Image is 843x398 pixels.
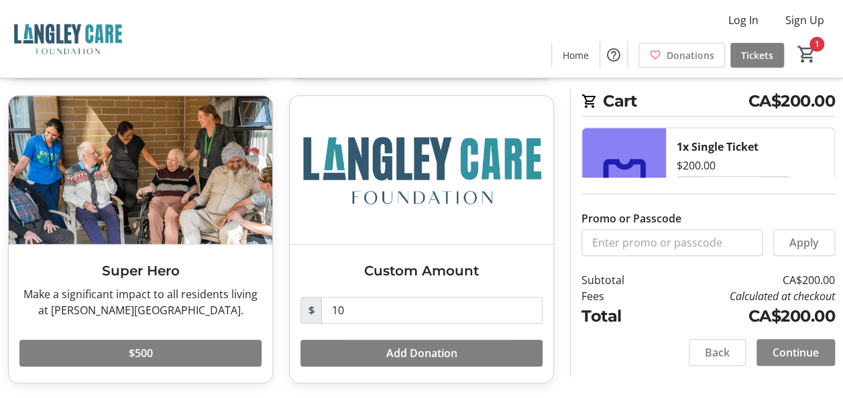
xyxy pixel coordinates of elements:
img: Langley Care Foundation 's Logo [8,5,127,72]
button: Increment by one [763,177,789,202]
label: Promo or Passcode [581,210,681,226]
button: Help [600,42,627,68]
td: CA$200.00 [655,304,835,328]
td: Fees [581,288,655,304]
a: Donations [638,43,725,68]
button: Continue [756,339,835,366]
button: Decrement by one [677,177,703,202]
button: Back [689,339,746,366]
a: Home [552,43,600,68]
button: Sign Up [775,9,835,31]
input: Single Ticket Quantity [703,176,763,203]
img: Super Hero [9,96,272,244]
td: Total [581,304,655,328]
button: Add Donation [300,340,543,367]
div: 1x Single Ticket [677,139,758,155]
span: Apply [789,235,819,251]
span: Continue [773,344,819,360]
span: Home [563,48,589,62]
h3: Custom Amount [300,261,543,281]
span: Log In [728,12,758,28]
button: Log In [718,9,769,31]
td: Calculated at checkout [655,288,835,304]
img: Custom Amount [290,96,553,244]
button: $500 [19,340,262,367]
span: Add Donation [386,345,457,361]
td: CA$200.00 [655,272,835,288]
div: Make a significant impact to all residents living at [PERSON_NAME][GEOGRAPHIC_DATA]. [19,286,262,318]
button: Apply [773,229,835,256]
span: Sign Up [785,12,824,28]
span: $500 [129,345,153,361]
button: Cart [795,42,819,66]
td: Subtotal [581,272,655,288]
span: Tickets [741,48,773,62]
span: $ [300,297,322,324]
div: $200.00 [677,157,716,174]
span: Donations [667,48,714,62]
a: Tickets [730,43,784,68]
h3: Super Hero [19,261,262,281]
input: Donation Amount [321,297,543,324]
input: Enter promo or passcode [581,229,763,256]
span: Back [705,344,730,360]
span: CA$200.00 [748,89,836,113]
h2: Cart [581,89,835,117]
